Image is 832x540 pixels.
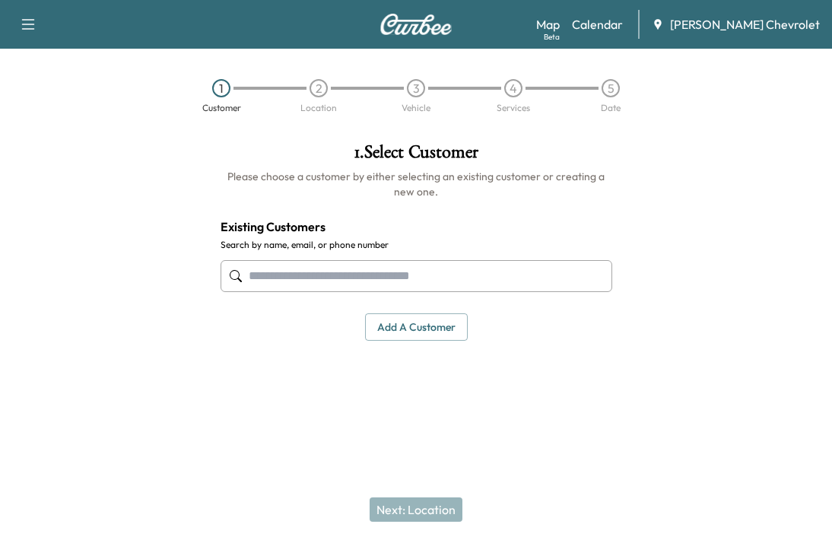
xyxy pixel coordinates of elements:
div: Location [300,103,337,113]
a: Calendar [572,15,623,33]
div: Date [601,103,621,113]
div: Vehicle [402,103,430,113]
img: Curbee Logo [379,14,453,35]
h6: Please choose a customer by either selecting an existing customer or creating a new one. [221,169,612,199]
h1: 1 . Select Customer [221,143,612,169]
button: Add a customer [365,313,468,341]
div: 2 [310,79,328,97]
div: Customer [202,103,241,113]
div: 3 [407,79,425,97]
div: 5 [602,79,620,97]
div: 1 [212,79,230,97]
h4: Existing Customers [221,218,612,236]
span: [PERSON_NAME] Chevrolet [670,15,820,33]
label: Search by name, email, or phone number [221,239,612,251]
div: Services [497,103,530,113]
a: MapBeta [536,15,560,33]
div: Beta [544,31,560,43]
div: 4 [504,79,522,97]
